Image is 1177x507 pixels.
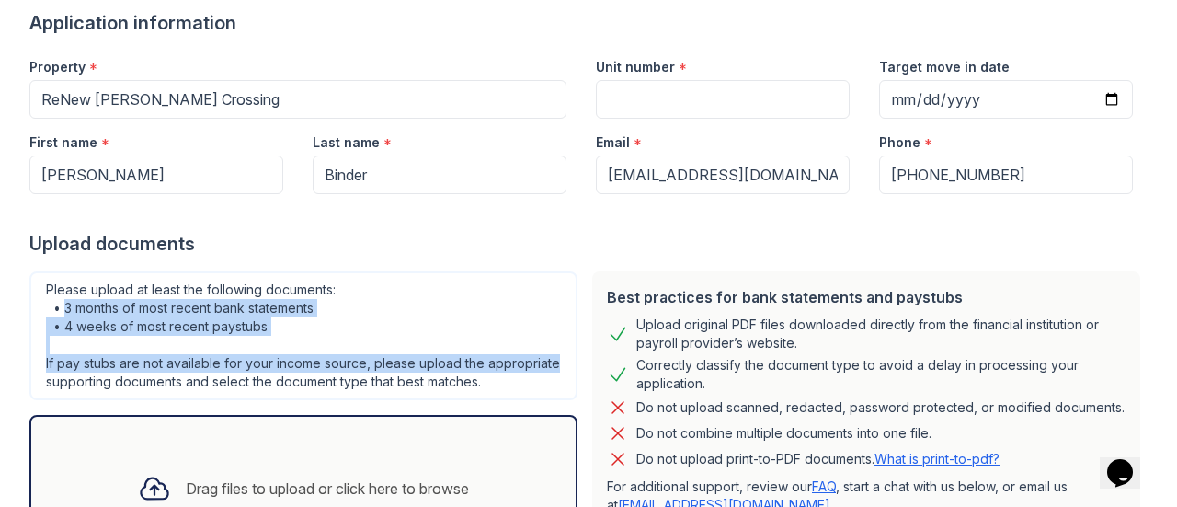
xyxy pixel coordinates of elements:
div: Upload documents [29,231,1148,257]
div: Please upload at least the following documents: • 3 months of most recent bank statements • 4 wee... [29,271,577,400]
div: Do not combine multiple documents into one file. [636,422,931,444]
label: Phone [879,133,920,152]
label: First name [29,133,97,152]
div: Upload original PDF files downloaded directly from the financial institution or payroll provider’... [636,316,1126,352]
label: Target move in date [879,58,1010,76]
a: FAQ [812,478,836,494]
div: Application information [29,10,1148,36]
div: Drag files to upload or click here to browse [186,478,469,500]
label: Last name [313,133,380,152]
a: What is print-to-pdf? [874,451,1000,467]
div: Correctly classify the document type to avoid a delay in processing your application. [636,356,1126,393]
label: Email [596,133,630,152]
label: Unit number [596,58,675,76]
div: Do not upload scanned, redacted, password protected, or modified documents. [636,397,1125,419]
label: Property [29,58,86,76]
iframe: chat widget [1100,433,1159,489]
div: Best practices for bank statements and paystubs [607,286,1126,308]
p: Do not upload print-to-PDF documents. [636,450,1000,468]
